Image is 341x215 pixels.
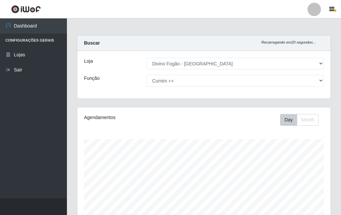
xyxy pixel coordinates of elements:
i: Recarregando em 20 segundos... [261,40,316,44]
button: Month [297,114,319,126]
img: CoreUI Logo [11,5,41,13]
div: Agendamentos [84,114,178,121]
label: Loja [84,58,93,65]
div: Toolbar with button groups [280,114,324,126]
div: First group [280,114,319,126]
label: Função [84,75,100,82]
strong: Buscar [84,40,100,46]
button: Day [280,114,297,126]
